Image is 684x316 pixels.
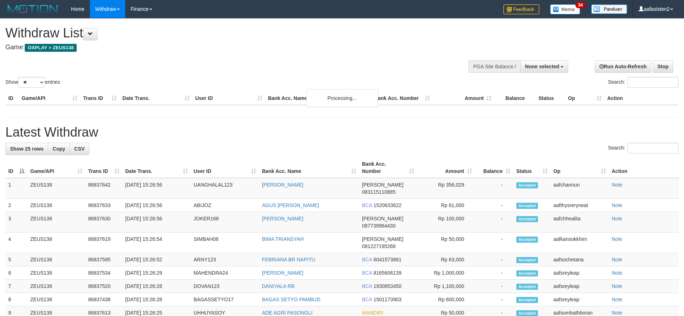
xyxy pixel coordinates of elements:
span: Copy 087739964430 to clipboard [362,223,395,229]
td: ZEUS138 [27,178,85,199]
th: Balance: activate to sort column ascending [475,157,513,178]
span: Accepted [516,237,538,243]
span: BCA [362,257,372,262]
td: Rp 1,000,000 [417,266,475,280]
td: - [475,199,513,212]
input: Search: [628,143,679,154]
h4: Game: [5,44,449,51]
td: aafsreyleap [551,280,609,293]
td: aafsreyleap [551,266,609,280]
div: Processing... [306,89,378,107]
img: Feedback.jpg [503,4,539,14]
td: [DATE] 15:26:56 [122,199,191,212]
th: Amount: activate to sort column ascending [417,157,475,178]
td: 86837438 [85,293,122,306]
th: Action [609,157,679,178]
td: UANGHALAL123 [191,178,259,199]
span: Copy 1501173903 to clipboard [373,297,402,302]
th: Bank Acc. Number: activate to sort column ascending [359,157,417,178]
a: FEBRIANA BR NAPITU [262,257,315,262]
a: Note [612,310,622,316]
td: 5 [5,253,27,266]
td: Rp 600,000 [417,293,475,306]
td: - [475,212,513,233]
img: Button%20Memo.svg [550,4,580,14]
a: Copy [48,143,70,155]
td: 6 [5,266,27,280]
span: Accepted [516,216,538,222]
div: PGA Site Balance / [468,60,520,73]
a: Note [612,216,622,221]
td: 86837520 [85,280,122,293]
td: [DATE] 15:26:52 [122,253,191,266]
a: Note [612,270,622,276]
td: aafthysreryneat [551,199,609,212]
td: ZEUS138 [27,233,85,253]
td: aafsreyleap [551,293,609,306]
th: Action [604,92,679,105]
td: 86837534 [85,266,122,280]
td: 86837619 [85,233,122,253]
td: aafchannun [551,178,609,199]
span: [PERSON_NAME] [362,216,403,221]
td: 86837630 [85,212,122,233]
th: ID: activate to sort column descending [5,157,27,178]
span: Accepted [516,257,538,263]
span: BCA [362,202,372,208]
td: [DATE] 15:26:29 [122,266,191,280]
td: 4 [5,233,27,253]
label: Show entries [5,77,60,88]
td: ZEUS138 [27,199,85,212]
td: ZEUS138 [27,266,85,280]
td: ZEUS138 [27,253,85,266]
span: Accepted [516,182,538,188]
span: Copy 6041573861 to clipboard [373,257,402,262]
span: Copy 081227195268 to clipboard [362,243,395,249]
th: Status [535,92,565,105]
span: BCA [362,283,372,289]
span: [PERSON_NAME] [362,236,403,242]
th: Bank Acc. Name [265,92,371,105]
span: Copy 083115110885 to clipboard [362,189,395,195]
td: [DATE] 15:26:54 [122,233,191,253]
input: Search: [628,77,679,88]
a: [PERSON_NAME] [262,216,303,221]
td: MAHENDRA24 [191,266,259,280]
span: Accepted [516,284,538,290]
span: Accepted [516,270,538,276]
a: Note [612,202,622,208]
td: BAGASSETYO17 [191,293,259,306]
span: Copy [53,146,65,152]
span: Copy 8165606139 to clipboard [373,270,402,276]
a: Note [612,297,622,302]
td: ARNY123 [191,253,259,266]
td: DOVAN123 [191,280,259,293]
td: Rp 356,029 [417,178,475,199]
a: Run Auto-Refresh [595,60,651,73]
td: [DATE] 15:26:56 [122,178,191,199]
a: Show 25 rows [5,143,48,155]
span: [PERSON_NAME] [362,182,403,188]
a: Note [612,283,622,289]
th: Bank Acc. Number [371,92,433,105]
th: Status: activate to sort column ascending [513,157,551,178]
td: Rp 63,000 [417,253,475,266]
a: BAGAS SETYO PAMBUD [262,297,320,302]
a: BIMA TRIANSYAH [262,236,304,242]
label: Search: [608,77,679,88]
th: Bank Acc. Name: activate to sort column ascending [259,157,359,178]
th: Game/API [19,92,80,105]
td: Rp 61,000 [417,199,475,212]
h1: Latest Withdraw [5,125,679,139]
th: Amount [433,92,494,105]
td: 86837642 [85,178,122,199]
img: MOTION_logo.png [5,4,60,14]
a: Note [612,182,622,188]
select: Showentries [18,77,45,88]
h1: Withdraw List [5,26,449,40]
td: aafkansokkhim [551,233,609,253]
td: - [475,293,513,306]
td: aafchhealita [551,212,609,233]
th: Trans ID [80,92,119,105]
td: 3 [5,212,27,233]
